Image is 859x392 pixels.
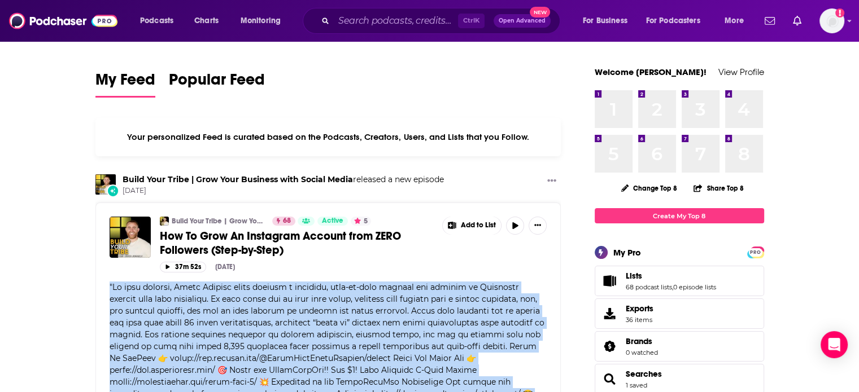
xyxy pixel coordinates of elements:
[613,247,641,258] div: My Pro
[187,12,225,30] a: Charts
[95,118,561,156] div: Your personalized Feed is curated based on the Podcasts, Creators, Users, and Lists that you Follow.
[788,11,806,30] a: Show notifications dropdown
[458,14,485,28] span: Ctrl K
[639,12,717,30] button: open menu
[529,217,547,235] button: Show More Button
[626,316,653,324] span: 36 items
[140,13,173,29] span: Podcasts
[749,248,762,257] span: PRO
[626,303,653,314] span: Exports
[543,174,561,188] button: Show More Button
[194,13,219,29] span: Charts
[749,248,762,256] a: PRO
[334,12,458,30] input: Search podcasts, credits, & more...
[595,298,764,329] a: Exports
[215,263,235,271] div: [DATE]
[693,177,744,199] button: Share Top 8
[595,331,764,362] span: Brands
[322,215,343,227] span: Active
[760,11,779,30] a: Show notifications dropdown
[172,217,265,226] a: Build Your Tribe | Grow Your Business with Social Media
[718,67,764,77] a: View Profile
[821,331,848,358] div: Open Intercom Messenger
[575,12,642,30] button: open menu
[835,8,844,17] svg: Add a profile image
[461,221,496,230] span: Add to List
[9,10,117,32] img: Podchaser - Follow, Share and Rate Podcasts
[626,271,642,281] span: Lists
[614,181,684,195] button: Change Top 8
[313,8,571,34] div: Search podcasts, credits, & more...
[95,70,155,96] span: My Feed
[351,217,371,226] button: 5
[583,13,627,29] span: For Business
[123,174,444,185] h3: released a new episode
[160,229,434,257] a: How To Grow An Instagram Account from ZERO Followers (Step-by-Step)
[272,217,295,226] a: 68
[95,70,155,98] a: My Feed
[160,262,206,272] button: 37m 52s
[169,70,265,96] span: Popular Feed
[673,283,716,291] a: 0 episode lists
[241,13,281,29] span: Monitoring
[595,266,764,296] span: Lists
[819,8,844,33] button: Show profile menu
[595,208,764,223] a: Create My Top 8
[725,13,744,29] span: More
[283,215,291,227] span: 68
[595,67,707,77] a: Welcome [PERSON_NAME]!
[819,8,844,33] img: User Profile
[494,14,551,28] button: Open AdvancedNew
[599,338,621,354] a: Brands
[233,12,295,30] button: open menu
[132,12,188,30] button: open menu
[443,217,502,235] button: Show More Button
[819,8,844,33] span: Logged in as NickG
[626,381,647,389] a: 1 saved
[530,7,550,17] span: New
[626,283,672,291] a: 68 podcast lists
[646,13,700,29] span: For Podcasters
[626,336,658,346] a: Brands
[107,184,119,197] div: New Episode
[599,306,621,321] span: Exports
[95,174,116,195] img: Build Your Tribe | Grow Your Business with Social Media
[599,371,621,387] a: Searches
[160,229,401,257] span: How To Grow An Instagram Account from ZERO Followers (Step-by-Step)
[599,273,621,289] a: Lists
[626,369,662,379] a: Searches
[626,271,716,281] a: Lists
[123,174,353,184] a: Build Your Tribe | Grow Your Business with Social Media
[169,70,265,98] a: Popular Feed
[499,18,546,24] span: Open Advanced
[626,349,658,356] a: 0 watched
[160,217,169,226] img: Build Your Tribe | Grow Your Business with Social Media
[317,217,348,226] a: Active
[672,283,673,291] span: ,
[123,186,444,196] span: [DATE]
[626,336,652,346] span: Brands
[110,217,151,258] img: How To Grow An Instagram Account from ZERO Followers (Step-by-Step)
[717,12,758,30] button: open menu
